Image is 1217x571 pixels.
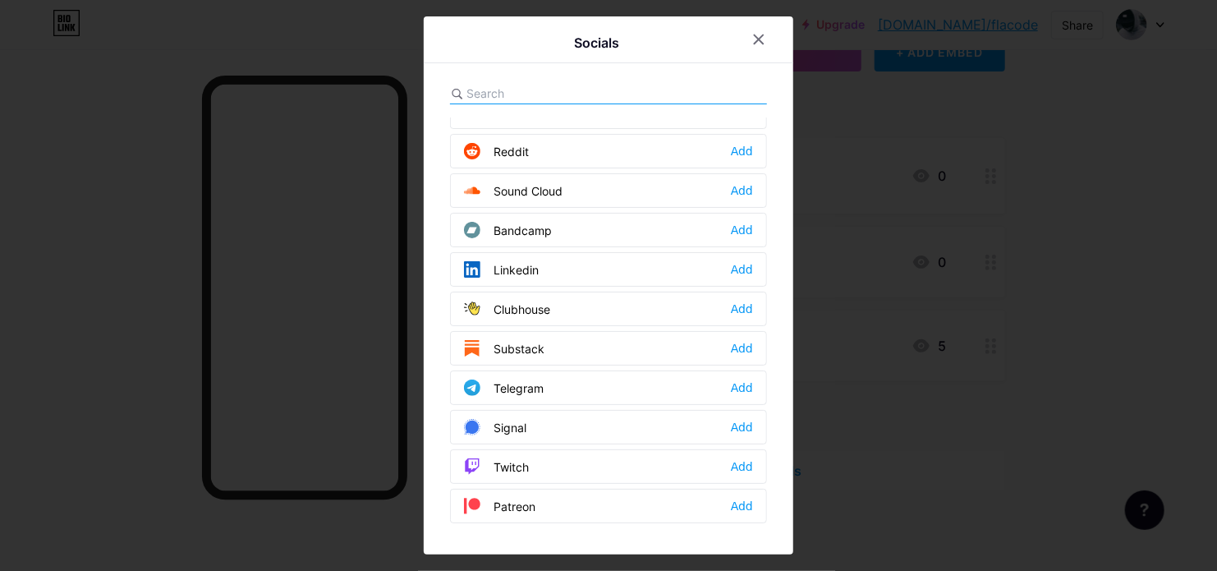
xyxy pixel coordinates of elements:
[464,104,536,120] div: Medium
[731,498,753,514] div: Add
[464,301,550,317] div: Clubhouse
[731,143,753,159] div: Add
[464,222,552,238] div: Bandcamp
[731,458,753,475] div: Add
[464,340,544,357] div: Substack
[731,182,753,199] div: Add
[464,261,539,278] div: Linkedin
[464,458,529,475] div: Twitch
[731,301,753,317] div: Add
[464,380,544,396] div: Telegram
[464,498,535,514] div: Patreon
[464,143,529,159] div: Reddit
[731,419,753,435] div: Add
[731,340,753,357] div: Add
[464,182,563,199] div: Sound Cloud
[466,85,648,102] input: Search
[575,33,620,53] div: Socials
[731,222,753,238] div: Add
[464,419,526,435] div: Signal
[731,261,753,278] div: Add
[731,380,753,396] div: Add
